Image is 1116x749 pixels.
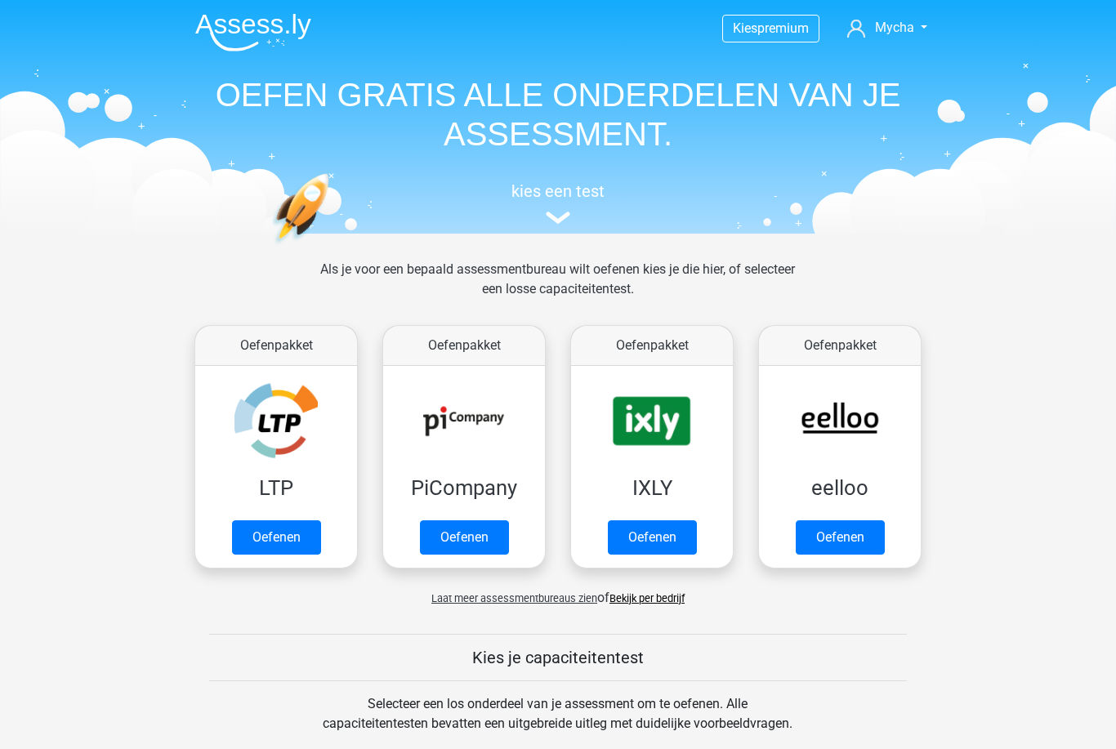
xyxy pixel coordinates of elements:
[875,20,914,35] span: Mycha
[209,648,907,667] h5: Kies je capaciteitentest
[608,520,697,555] a: Oefenen
[182,575,934,608] div: of
[723,17,819,39] a: Kiespremium
[195,13,311,51] img: Assessly
[841,18,934,38] a: Mycha
[733,20,757,36] span: Kies
[546,212,570,224] img: assessment
[272,173,392,321] img: oefenen
[182,75,934,154] h1: OEFEN GRATIS ALLE ONDERDELEN VAN JE ASSESSMENT.
[757,20,809,36] span: premium
[431,592,597,604] span: Laat meer assessmentbureaus zien
[232,520,321,555] a: Oefenen
[420,520,509,555] a: Oefenen
[182,181,934,225] a: kies een test
[796,520,885,555] a: Oefenen
[609,592,685,604] a: Bekijk per bedrijf
[307,260,808,319] div: Als je voor een bepaald assessmentbureau wilt oefenen kies je die hier, of selecteer een losse ca...
[182,181,934,201] h5: kies een test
